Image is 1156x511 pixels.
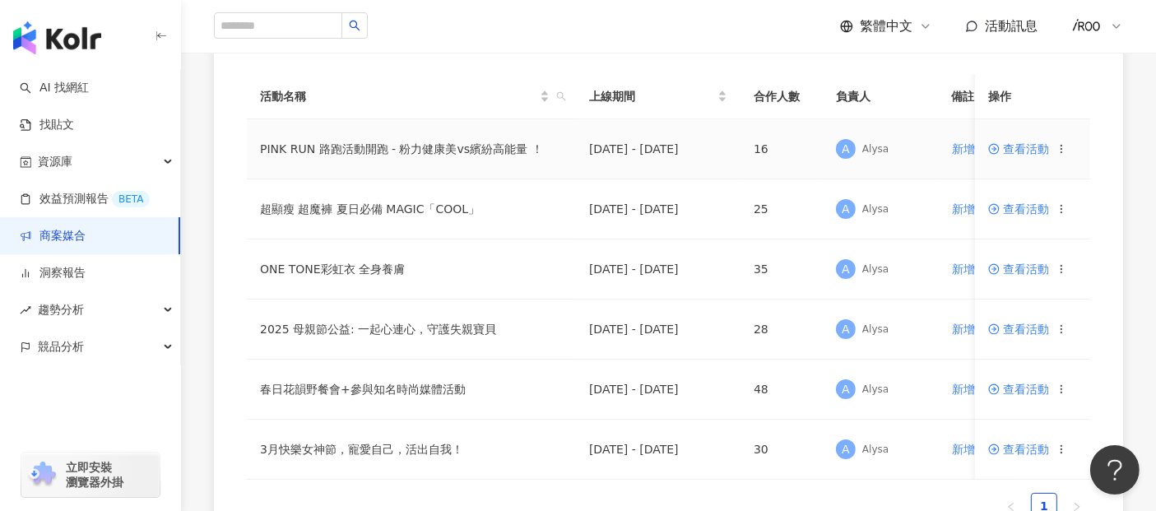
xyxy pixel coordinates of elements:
[862,262,889,276] div: Alysa
[349,20,360,31] span: search
[860,17,912,35] span: 繁體中文
[985,18,1038,34] span: 活動訊息
[38,328,84,365] span: 競品分析
[862,323,889,337] div: Alysa
[20,265,86,281] a: 洞察報告
[988,444,1049,455] a: 查看活動
[20,80,89,96] a: searchAI 找網紅
[247,119,576,179] td: PINK RUN 路跑活動開跑 - 粉力健康美vs繽紛高能量 ！
[553,84,569,109] span: search
[952,142,998,156] span: 新增備註
[576,420,740,480] td: [DATE] - [DATE]
[740,360,823,420] td: 48
[862,383,889,397] div: Alysa
[13,21,101,54] img: logo
[862,443,889,457] div: Alysa
[740,300,823,360] td: 28
[951,433,999,466] button: 新增備註
[842,380,850,398] span: A
[247,74,576,119] th: 活動名稱
[842,320,850,338] span: A
[951,253,999,286] button: 新增備註
[38,291,84,328] span: 趨勢分析
[740,239,823,300] td: 35
[247,360,576,420] td: 春日花韻野餐會+參與知名時尚媒體活動
[988,323,1049,335] a: 查看活動
[988,263,1049,275] a: 查看活動
[842,260,850,278] span: A
[247,239,576,300] td: ONE TONE彩虹衣 全身養膚
[823,74,938,119] th: 負責人
[576,360,740,420] td: [DATE] - [DATE]
[556,91,566,101] span: search
[988,203,1049,215] a: 查看活動
[975,74,1090,119] th: 操作
[247,179,576,239] td: 超顯瘦 超魔褲 夏日必備 MAGIC「COOL」
[740,179,823,239] td: 25
[589,87,714,105] span: 上線期間
[20,228,86,244] a: 商案媒合
[576,300,740,360] td: [DATE] - [DATE]
[952,443,998,456] span: 新增備註
[951,87,974,105] span: 備註
[21,453,160,497] a: chrome extension立即安裝 瀏覽器外掛
[938,74,1014,119] th: 備註
[862,142,889,156] div: Alysa
[20,304,31,316] span: rise
[740,119,823,179] td: 16
[951,313,999,346] button: 新增備註
[842,200,850,218] span: A
[952,202,998,216] span: 新增備註
[951,373,999,406] button: 新增備註
[862,202,889,216] div: Alysa
[740,74,823,119] th: 合作人數
[842,440,850,458] span: A
[1071,11,1103,42] img: logo.png
[576,239,740,300] td: [DATE] - [DATE]
[988,383,1049,395] a: 查看活動
[576,179,740,239] td: [DATE] - [DATE]
[20,117,74,133] a: 找貼文
[988,143,1049,155] a: 查看活動
[842,140,850,158] span: A
[951,132,999,165] button: 新增備註
[740,420,823,480] td: 30
[247,420,576,480] td: 3月快樂女神節，寵愛自己，活出自我！
[952,323,998,336] span: 新增備註
[951,193,999,225] button: 新增備註
[38,143,72,180] span: 資源庫
[1090,445,1140,495] iframe: Help Scout Beacon - Open
[20,191,150,207] a: 效益預測報告BETA
[952,262,998,276] span: 新增備註
[247,300,576,360] td: 2025 母親節公益: 一起心連心，守護失親寶貝
[66,460,123,490] span: 立即安裝 瀏覽器外掛
[952,383,998,396] span: 新增備註
[576,74,740,119] th: 上線期間
[576,119,740,179] td: [DATE] - [DATE]
[26,462,58,488] img: chrome extension
[260,87,536,105] span: 活動名稱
